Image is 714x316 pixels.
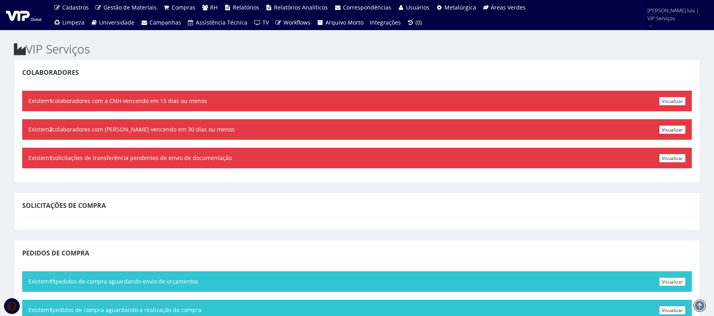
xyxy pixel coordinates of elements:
span: Pedidos de Compra [22,249,89,257]
span: Correspondências [343,4,391,11]
span: Universidade [99,19,134,26]
a: Visualizar [659,126,685,134]
span: Assistência Técnica [196,19,247,26]
span: Integrações [370,19,401,26]
span: Gestão de Materiais [103,4,157,11]
a: Visualizar [659,278,685,286]
a: Campanhas [138,15,184,30]
span: Colaboradores [22,68,79,77]
span: Compras [172,4,195,11]
a: Limpeza [50,15,88,30]
span: Workflows [283,19,310,26]
b: 1 [49,154,52,162]
span: Campanhas [149,19,181,26]
a: (0) [404,15,425,30]
div: Existem colaboradores com a CNH vencendo em 15 dias ou menos [22,91,692,111]
b: 1 [49,306,52,314]
div: Existem solicitações de transferência pendentes de envio de documentação [22,148,692,168]
span: Relatórios [233,4,259,11]
b: 1 [49,97,52,105]
span: (0) [415,19,422,26]
a: TV [251,15,272,30]
a: Visualizar [659,97,685,105]
a: Visualizar [659,306,685,314]
a: Arquivo Morto [314,15,367,30]
span: Solicitações de Compra [22,201,106,210]
span: RH [210,4,218,11]
b: 11 [49,278,56,285]
span: Limpeza [62,19,84,26]
span: Relatórios Analíticos [274,4,328,11]
h2: VIP Serviços [14,42,700,55]
span: Usuários [406,4,429,11]
span: [PERSON_NAME].luis | VIP Serviços [647,6,704,22]
span: Arquivo Morto [325,19,364,26]
img: logo [6,9,42,21]
a: Workflows [272,15,314,30]
span: TV [262,19,269,26]
a: Assistência Técnica [184,15,251,30]
a: Universidade [88,15,138,30]
a: Visualizar [659,154,685,162]
span: Áreas Verdes [491,4,526,11]
span: Metalúrgica [444,4,476,11]
div: Existem pedidos de compra aguardando envio de orçamentos [22,271,692,292]
span: Cadastros [62,4,89,11]
b: 2 [49,126,52,133]
div: Existem colaboradores com [PERSON_NAME] vencendo em 30 dias ou menos [22,119,692,140]
a: Integrações [367,15,404,30]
